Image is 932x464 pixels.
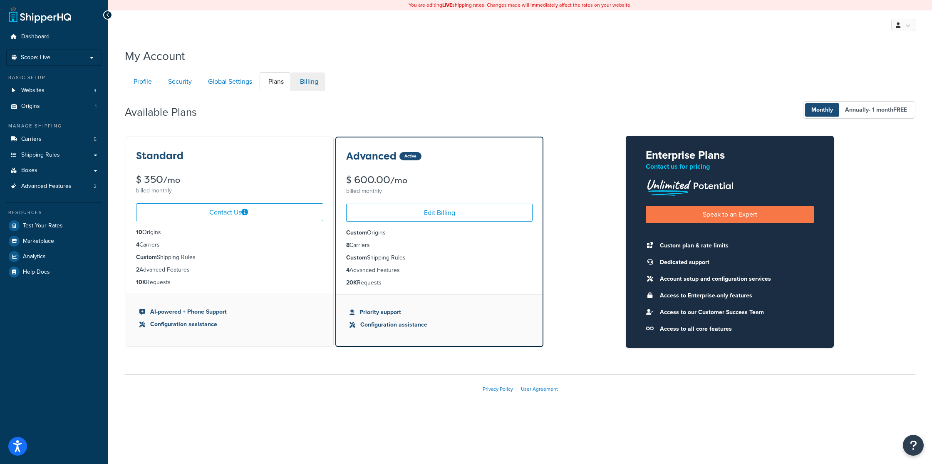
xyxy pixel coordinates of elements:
[21,33,50,40] span: Dashboard
[399,152,421,160] div: Active
[346,253,533,262] li: Shipping Rules
[125,72,159,91] a: Profile
[125,48,185,64] h1: My Account
[136,175,323,185] div: $ 350
[349,320,529,329] li: Configuration assistance
[6,29,102,45] a: Dashboard
[199,72,259,91] a: Global Settings
[346,228,367,237] strong: Custom
[346,185,533,197] div: billed monthly
[21,103,40,110] span: Origins
[805,103,839,117] span: Monthly
[646,149,814,161] h2: Enterprise Plans
[136,240,139,249] strong: 4
[125,106,209,118] h2: Available Plans
[136,203,323,221] a: Contact Us
[136,228,142,237] strong: 10
[521,385,558,393] a: User Agreement
[869,105,907,114] span: - 1 month
[903,435,924,456] button: Open Resource Center
[6,249,102,264] a: Analytics
[6,99,102,114] li: Origins
[6,132,102,147] li: Carriers
[6,179,102,194] li: Advanced Features
[6,147,102,163] a: Shipping Rules
[21,167,37,174] span: Boxes
[136,253,157,262] strong: Custom
[23,238,54,245] span: Marketplace
[21,136,42,143] span: Carriers
[136,228,323,237] li: Origins
[346,266,533,275] li: Advanced Features
[6,83,102,98] li: Websites
[95,103,97,110] span: 1
[483,385,513,393] a: Privacy Policy
[291,72,325,91] a: Billing
[803,101,915,119] button: Monthly Annually- 1 monthFREE
[656,323,771,335] li: Access to all core features
[346,151,397,162] h3: Advanced
[346,278,533,287] li: Requests
[23,269,50,276] span: Help Docs
[349,308,529,317] li: Priority support
[6,132,102,147] a: Carriers 5
[23,253,46,260] span: Analytics
[346,204,533,222] a: Edit Billing
[6,74,102,81] div: Basic Setup
[656,240,771,252] li: Custom plan & rate limits
[6,234,102,249] a: Marketplace
[646,206,814,223] a: Speak to an Expert
[656,307,771,318] li: Access to our Customer Success Team
[346,241,533,250] li: Carriers
[346,175,533,185] div: $ 600.00
[656,290,771,302] li: Access to Enterprise-only features
[21,152,60,159] span: Shipping Rules
[136,265,139,274] strong: 2
[94,136,97,143] span: 5
[656,273,771,285] li: Account setup and configuration services
[139,307,320,317] li: AI-powered + Phone Support
[6,264,102,279] a: Help Docs
[6,179,102,194] a: Advanced Features 2
[346,266,349,274] strong: 4
[646,177,734,196] img: Unlimited Potential
[6,163,102,178] a: Boxes
[136,240,323,249] li: Carriers
[139,320,320,329] li: Configuration assistance
[6,122,102,130] div: Manage Shipping
[442,1,452,9] b: LIVE
[136,150,183,161] h3: Standard
[260,72,290,91] a: Plans
[159,72,198,91] a: Security
[136,185,323,197] div: billed monthly
[136,278,323,287] li: Requests
[516,385,518,393] span: |
[136,265,323,274] li: Advanced Features
[136,253,323,262] li: Shipping Rules
[163,174,180,186] small: /mo
[94,87,97,94] span: 4
[6,209,102,216] div: Resources
[893,105,907,114] b: FREE
[94,183,97,190] span: 2
[346,253,367,262] strong: Custom
[6,99,102,114] a: Origins 1
[21,183,72,190] span: Advanced Features
[136,278,146,287] strong: 10K
[390,175,407,186] small: /mo
[9,6,71,23] a: ShipperHQ Home
[21,54,50,61] span: Scope: Live
[6,218,102,233] a: Test Your Rates
[646,161,814,172] p: Contact us for pricing
[656,257,771,268] li: Dedicated support
[23,222,63,230] span: Test Your Rates
[6,83,102,98] a: Websites 4
[346,278,357,287] strong: 20K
